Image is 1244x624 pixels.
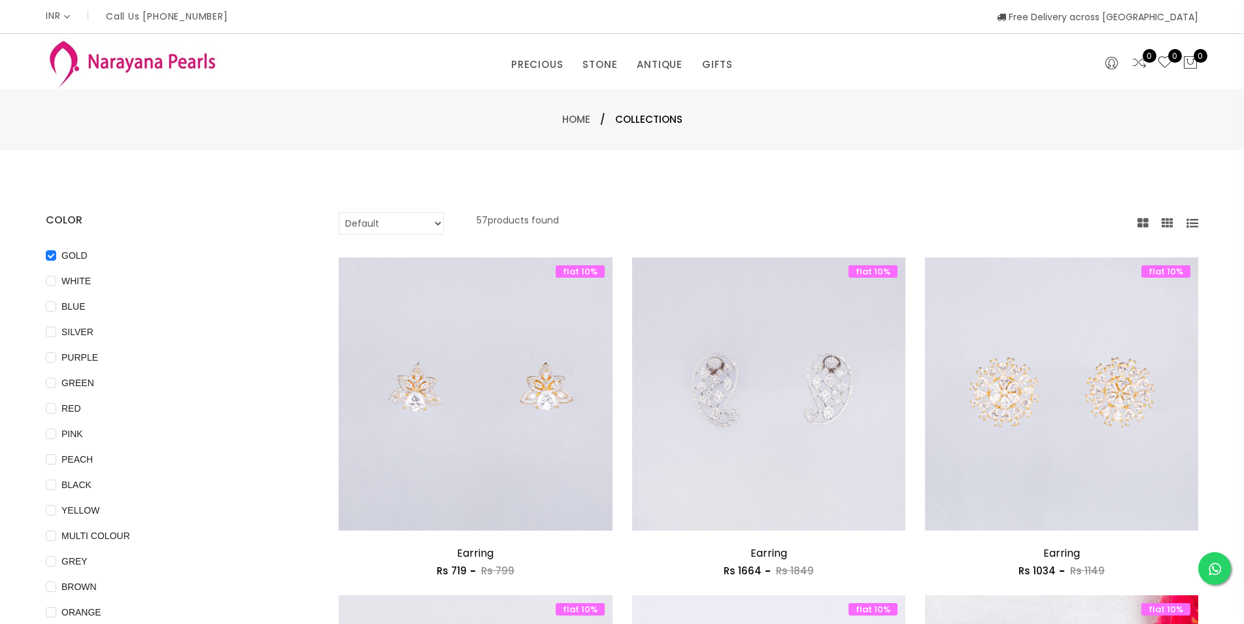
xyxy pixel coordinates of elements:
span: RED [56,401,86,416]
a: STONE [582,55,617,74]
span: flat 10% [556,265,605,278]
span: 0 [1168,49,1182,63]
a: ANTIQUE [637,55,682,74]
span: SILVER [56,325,99,339]
span: 0 [1143,49,1156,63]
span: ORANGE [56,605,107,619]
a: 0 [1132,55,1147,72]
span: flat 10% [849,603,898,616]
p: Call Us [PHONE_NUMBER] [106,12,228,21]
span: / [600,112,605,127]
span: GOLD [56,248,93,263]
span: PEACH [56,452,98,467]
h4: COLOR [46,212,299,228]
a: GIFTS [702,55,733,74]
span: 0 [1194,49,1207,63]
a: Earring [457,546,494,561]
a: Earring [750,546,787,561]
a: Home [562,112,590,126]
span: MULTI COLOUR [56,529,135,543]
span: flat 10% [849,265,898,278]
a: Earring [1043,546,1080,561]
p: 57 products found [477,212,559,235]
span: flat 10% [1141,265,1190,278]
span: PURPLE [56,350,103,365]
a: 0 [1157,55,1173,72]
span: flat 10% [556,603,605,616]
span: Rs 799 [481,564,514,578]
span: Rs 1149 [1070,564,1105,578]
span: Rs 1849 [776,564,814,578]
span: Free Delivery across [GEOGRAPHIC_DATA] [997,10,1198,24]
span: flat 10% [1141,603,1190,616]
span: GREY [56,554,93,568]
span: WHITE [56,274,96,288]
span: BLUE [56,299,91,314]
span: PINK [56,427,88,441]
span: Rs 719 [437,564,467,578]
button: 0 [1183,55,1198,72]
span: GREEN [56,376,99,390]
span: YELLOW [56,503,105,517]
a: PRECIOUS [511,55,563,74]
span: Collections [615,112,682,127]
span: Rs 1034 [1018,564,1056,578]
span: BLACK [56,478,97,492]
span: BROWN [56,580,102,594]
span: Rs 1664 [724,564,762,578]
